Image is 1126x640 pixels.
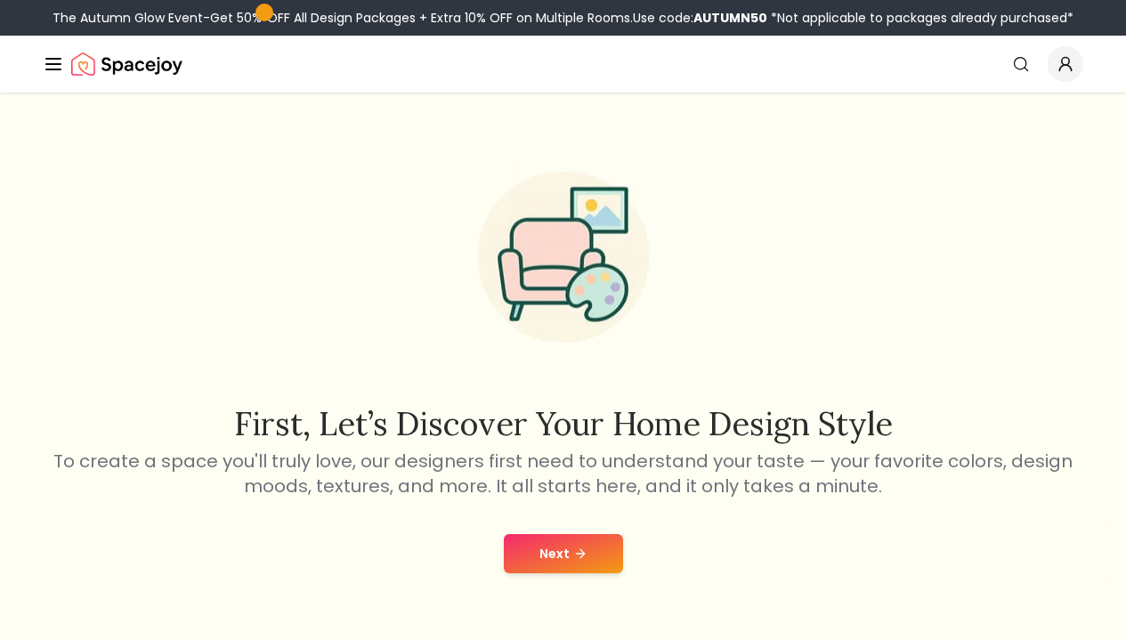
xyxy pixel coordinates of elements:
[504,534,623,573] button: Next
[51,406,1076,442] h2: First, let’s discover your home design style
[450,143,677,371] img: Start Style Quiz Illustration
[71,46,182,82] img: Spacejoy Logo
[43,36,1083,93] nav: Global
[51,449,1076,498] p: To create a space you'll truly love, our designers first need to understand your taste — your fav...
[71,46,182,82] a: Spacejoy
[767,9,1073,27] span: *Not applicable to packages already purchased*
[693,9,767,27] b: AUTUMN50
[633,9,767,27] span: Use code:
[53,9,1073,27] div: The Autumn Glow Event-Get 50% OFF All Design Packages + Extra 10% OFF on Multiple Rooms.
